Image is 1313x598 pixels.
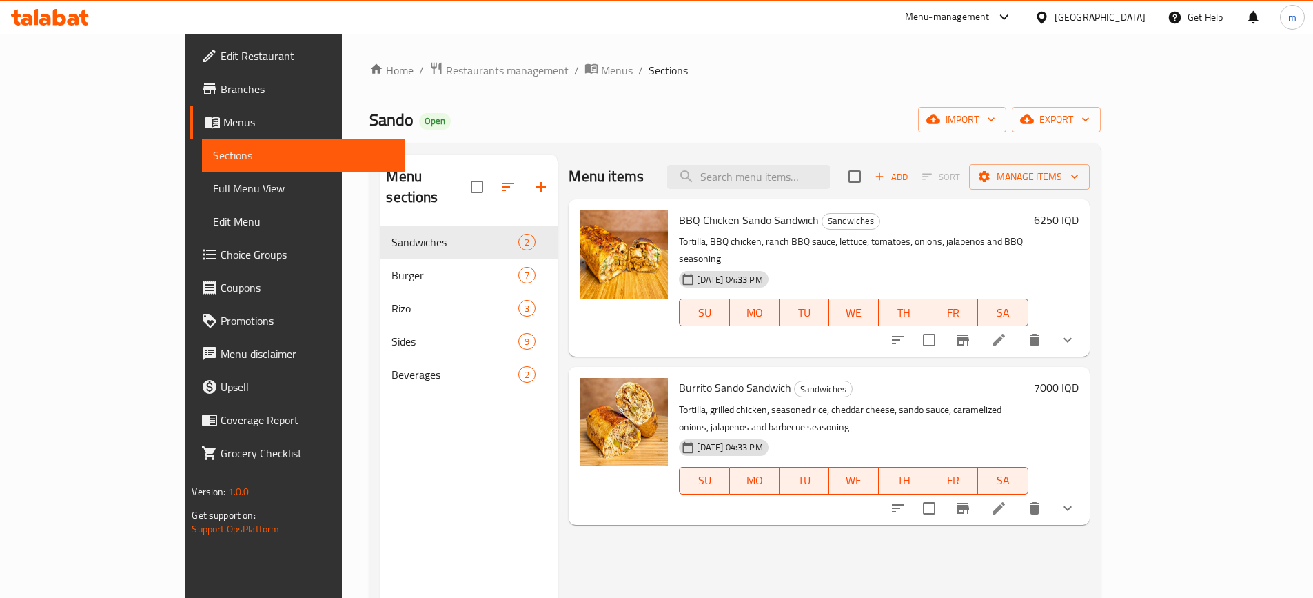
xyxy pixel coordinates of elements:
button: TU [780,467,829,495]
a: Edit menu item [990,500,1007,517]
div: Rizo3 [380,292,558,325]
span: 2 [519,236,535,249]
span: Coverage Report [221,412,393,428]
input: search [667,165,830,189]
div: items [518,234,536,250]
button: sort-choices [882,492,915,525]
div: items [518,333,536,350]
span: Rizo [391,300,518,317]
button: Add [869,166,913,188]
svg: Show Choices [1059,500,1076,517]
span: [DATE] 04:33 PM [691,273,768,286]
button: Manage items [969,164,1090,190]
span: 1.0.0 [228,483,250,501]
a: Menus [584,61,633,79]
span: m [1288,10,1296,25]
span: Promotions [221,312,393,329]
span: Sort sections [491,170,525,203]
span: [DATE] 04:33 PM [691,441,768,454]
svg: Show Choices [1059,332,1076,348]
span: BBQ Chicken Sando Sandwich [679,210,819,230]
span: Menus [601,62,633,79]
a: Sections [202,139,404,172]
span: Open [419,115,451,127]
span: Restaurants management [446,62,569,79]
div: Menu-management [905,9,990,26]
span: Sections [649,62,688,79]
span: 7 [519,269,535,282]
a: Coverage Report [190,403,404,437]
span: Sides [391,333,518,350]
a: Menus [190,106,404,139]
nav: breadcrumb [369,61,1100,79]
span: SU [685,470,724,490]
button: Add section [525,170,558,203]
button: delete [1018,323,1051,357]
span: MO [735,470,774,490]
nav: Menu sections [380,220,558,397]
span: SA [984,470,1022,490]
span: WE [835,470,873,490]
span: Branches [221,81,393,97]
span: Add [873,169,910,185]
a: Full Menu View [202,172,404,205]
span: FR [934,303,973,323]
a: Choice Groups [190,238,404,271]
span: Grocery Checklist [221,445,393,461]
a: Restaurants management [429,61,569,79]
button: SA [978,467,1028,495]
img: BBQ Chicken Sando Sandwich [580,210,668,299]
span: Burger [391,267,518,283]
span: Edit Menu [213,213,393,230]
span: 3 [519,302,535,315]
a: Edit Restaurant [190,39,404,72]
a: Support.OpsPlatform [192,520,279,538]
a: Upsell [190,370,404,403]
span: Select to update [915,494,944,523]
button: Branch-specific-item [946,323,979,357]
span: Select all sections [462,172,491,201]
button: SU [679,467,729,495]
h2: Menu sections [386,166,471,208]
span: Sandwiches [822,213,879,229]
button: delete [1018,492,1051,525]
span: Full Menu View [213,180,393,197]
div: Sandwiches [794,381,853,397]
a: Menu disclaimer [190,337,404,370]
button: TH [879,467,928,495]
div: Beverages [391,366,518,383]
div: Sandwiches2 [380,226,558,259]
span: 9 [519,335,535,348]
a: Branches [190,72,404,106]
img: Burrito Sando Sandwich [580,378,668,466]
a: Coupons [190,271,404,304]
span: SU [685,303,724,323]
span: Burrito Sando Sandwich [679,377,791,398]
span: Menu disclaimer [221,346,393,362]
button: FR [928,467,978,495]
span: Add item [869,166,913,188]
div: Beverages2 [380,358,558,391]
span: Select section first [913,166,969,188]
span: import [929,111,995,128]
div: [GEOGRAPHIC_DATA] [1055,10,1146,25]
div: items [518,366,536,383]
span: Menus [223,114,393,130]
span: export [1023,111,1090,128]
span: Select to update [915,326,944,355]
span: TH [884,470,923,490]
span: TU [785,470,824,490]
button: MO [730,467,780,495]
div: Sandwiches [391,234,518,250]
span: Coupons [221,279,393,296]
button: sort-choices [882,323,915,357]
span: 2 [519,368,535,381]
span: Get support on: [192,506,255,524]
button: import [918,107,1006,132]
div: items [518,300,536,317]
div: Burger7 [380,259,558,292]
button: WE [829,467,879,495]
